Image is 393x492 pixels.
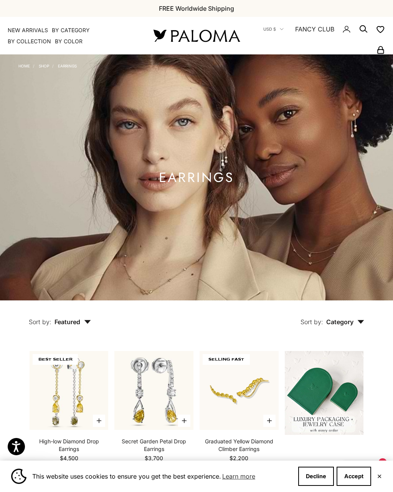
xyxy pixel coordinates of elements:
summary: By Category [52,26,90,34]
span: BEST SELLER [33,354,78,365]
summary: By Color [55,38,83,45]
sale-price: $4,500 [60,454,78,462]
a: High-low Diamond Drop Earrings [30,438,109,453]
h1: Earrings [159,173,234,182]
a: NEW ARRIVALS [8,26,48,34]
span: SELLING FAST [203,354,250,365]
span: USD $ [263,26,276,33]
p: FREE Worldwide Shipping [159,3,234,13]
img: #YellowGold [200,351,279,430]
a: Home [18,64,30,68]
button: USD $ [263,26,284,33]
span: Featured [54,318,91,326]
button: Accept [337,467,371,486]
sale-price: $2,200 [230,454,248,462]
a: Earrings [58,64,77,68]
nav: Breadcrumb [18,62,77,68]
nav: Secondary navigation [258,17,385,54]
button: Decline [298,467,334,486]
span: Category [326,318,364,326]
span: Sort by: [29,318,51,326]
img: High-low Diamond Drop Earrings [30,351,109,430]
button: Sort by: Category [283,300,382,333]
nav: Primary navigation [8,26,135,45]
span: This website uses cookies to ensure you get the best experience. [32,471,292,482]
img: 1_efe35f54-c1b6-4cae-852f-b2bb124dc37f.png [285,351,364,435]
a: Learn more [221,471,256,482]
a: FANCY CLUB [295,24,334,34]
button: Sort by: Featured [11,300,109,333]
img: #WhiteGold [114,351,193,430]
button: Close [377,474,382,479]
summary: By Collection [8,38,51,45]
sale-price: $3,700 [145,454,163,462]
a: Graduated Yellow Diamond Climber Earrings [200,438,279,453]
span: Sort by: [301,318,323,326]
img: Cookie banner [11,469,26,484]
a: Secret Garden Petal Drop Earrings [114,438,193,453]
a: Shop [39,64,49,68]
